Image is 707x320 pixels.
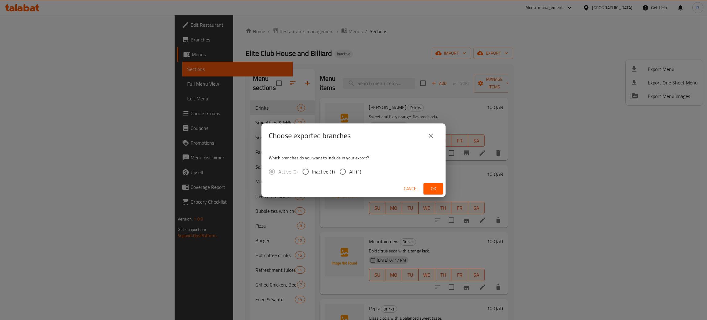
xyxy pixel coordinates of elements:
span: Cancel [404,185,419,193]
button: Cancel [401,183,421,194]
span: Active (0) [278,168,298,175]
span: Inactive (1) [312,168,335,175]
button: Ok [423,183,443,194]
span: All (1) [349,168,361,175]
p: Which branches do you want to include in your export? [269,155,438,161]
button: close [423,128,438,143]
h2: Choose exported branches [269,131,351,141]
span: Ok [428,185,438,193]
